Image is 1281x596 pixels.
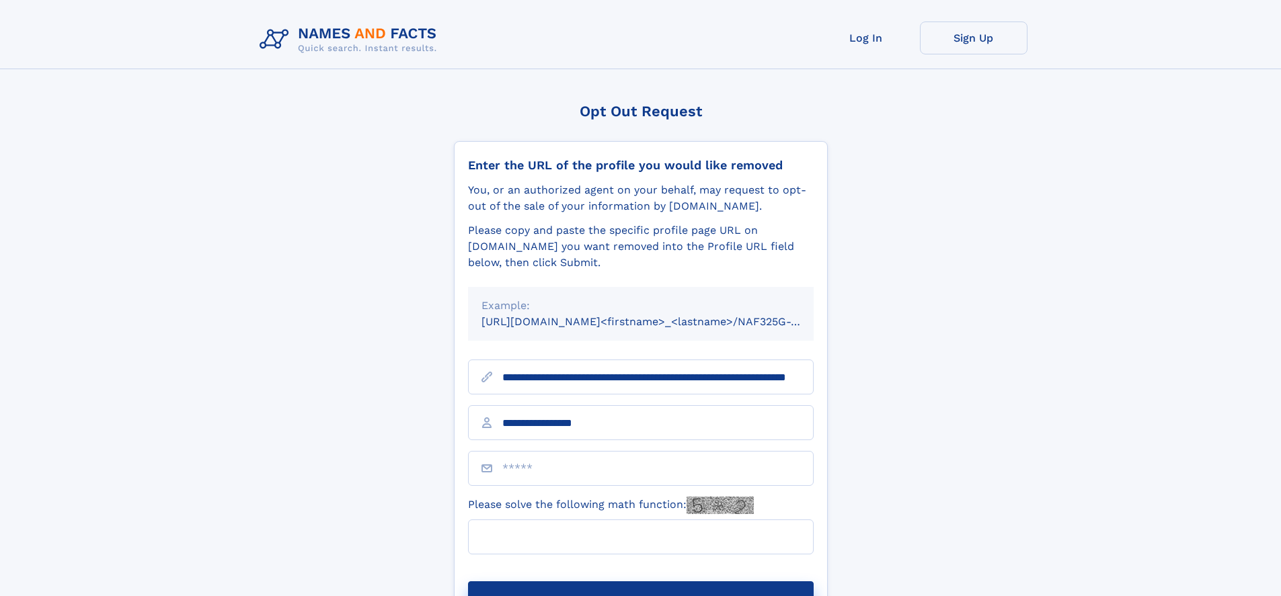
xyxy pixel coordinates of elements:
[454,103,828,120] div: Opt Out Request
[812,22,920,54] a: Log In
[481,315,839,328] small: [URL][DOMAIN_NAME]<firstname>_<lastname>/NAF325G-xxxxxxxx
[468,158,814,173] div: Enter the URL of the profile you would like removed
[920,22,1027,54] a: Sign Up
[468,182,814,214] div: You, or an authorized agent on your behalf, may request to opt-out of the sale of your informatio...
[468,497,754,514] label: Please solve the following math function:
[481,298,800,314] div: Example:
[254,22,448,58] img: Logo Names and Facts
[468,222,814,271] div: Please copy and paste the specific profile page URL on [DOMAIN_NAME] you want removed into the Pr...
